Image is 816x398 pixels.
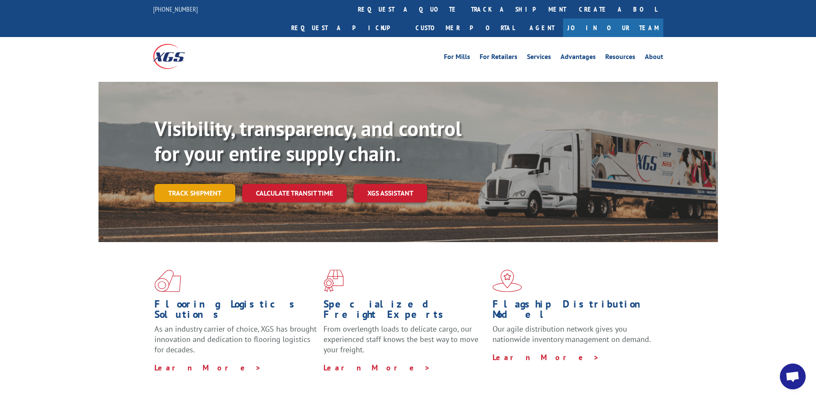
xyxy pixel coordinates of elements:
a: Learn More > [493,352,600,362]
h1: Specialized Freight Experts [323,299,486,324]
h1: Flagship Distribution Model [493,299,655,324]
a: Agent [521,19,563,37]
a: For Mills [444,53,470,63]
a: Services [527,53,551,63]
img: xgs-icon-total-supply-chain-intelligence-red [154,270,181,292]
a: Track shipment [154,184,235,202]
b: Visibility, transparency, and control for your entire supply chain. [154,115,462,167]
a: Calculate transit time [242,184,347,202]
a: Advantages [560,53,596,63]
p: From overlength loads to delicate cargo, our experienced staff knows the best way to move your fr... [323,324,486,362]
a: [PHONE_NUMBER] [153,5,198,13]
a: Learn More > [154,363,262,373]
a: About [645,53,663,63]
a: XGS ASSISTANT [354,184,427,202]
a: Learn More > [323,363,431,373]
a: For Retailers [480,53,517,63]
a: Join Our Team [563,19,663,37]
a: Resources [605,53,635,63]
a: Request a pickup [285,19,409,37]
span: As an industry carrier of choice, XGS has brought innovation and dedication to flooring logistics... [154,324,317,354]
img: xgs-icon-flagship-distribution-model-red [493,270,522,292]
a: Customer Portal [409,19,521,37]
img: xgs-icon-focused-on-flooring-red [323,270,344,292]
div: Open chat [780,364,806,389]
span: Our agile distribution network gives you nationwide inventory management on demand. [493,324,651,344]
h1: Flooring Logistics Solutions [154,299,317,324]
